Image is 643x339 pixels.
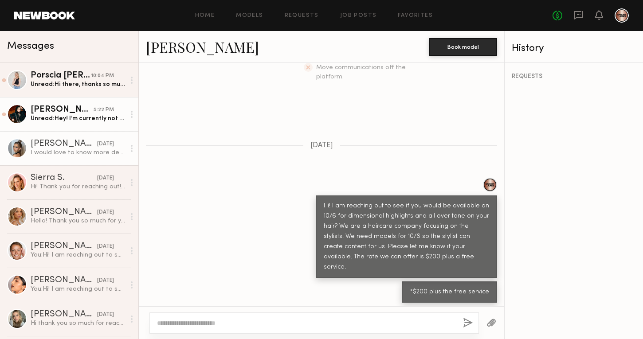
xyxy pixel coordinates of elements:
[91,72,114,80] div: 10:04 PM
[512,43,636,54] div: History
[429,43,497,50] a: Book model
[429,38,497,56] button: Book model
[310,142,333,149] span: [DATE]
[236,13,263,19] a: Models
[31,319,125,327] div: Hi thank you so much for reaching out! Unfortunately I am not available that date. Thank you for ...
[31,174,97,183] div: Sierra S.
[340,13,377,19] a: Job Posts
[410,287,489,297] div: *$200 plus the free service
[316,65,406,80] span: Move communications off the platform.
[97,242,114,251] div: [DATE]
[31,71,91,80] div: Porscia [PERSON_NAME]
[31,251,125,259] div: You: Hi! I am reaching out to see if you would be available on 10/6 for dimensional highlights an...
[97,208,114,217] div: [DATE]
[31,242,97,251] div: [PERSON_NAME]
[146,37,259,56] a: [PERSON_NAME]
[31,276,97,285] div: [PERSON_NAME]
[31,183,125,191] div: Hi! Thank you for reaching out! Unfortunately I will be in [GEOGRAPHIC_DATA] that week :(
[324,201,489,273] div: Hi! I am reaching out to see if you would be available on 10/6 for dimensional highlights and all...
[94,106,114,114] div: 5:22 PM
[97,311,114,319] div: [DATE]
[31,310,97,319] div: [PERSON_NAME]
[31,285,125,293] div: You: Hi! I am reaching out to see if you would be available on 10/6 for dimensional highlights an...
[97,174,114,183] div: [DATE]
[31,148,125,157] div: I would love to know more details:)
[97,140,114,148] div: [DATE]
[97,277,114,285] div: [DATE]
[31,208,97,217] div: [PERSON_NAME]
[195,13,215,19] a: Home
[7,41,54,51] span: Messages
[31,217,125,225] div: Hello! Thank you so much for your offer, but unfortunately I worked on a similar project and my h...
[31,114,125,123] div: Unread: Hey! I’m currently not putting any chemicals on my hair right now, but I would love to be...
[31,80,125,89] div: Unread: Hi there, thanks so much for reaching out. I recently had my hair done and I’m not taking...
[512,74,636,80] div: REQUESTS
[398,13,433,19] a: Favorites
[31,105,94,114] div: [PERSON_NAME]
[285,13,319,19] a: Requests
[31,140,97,148] div: [PERSON_NAME]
